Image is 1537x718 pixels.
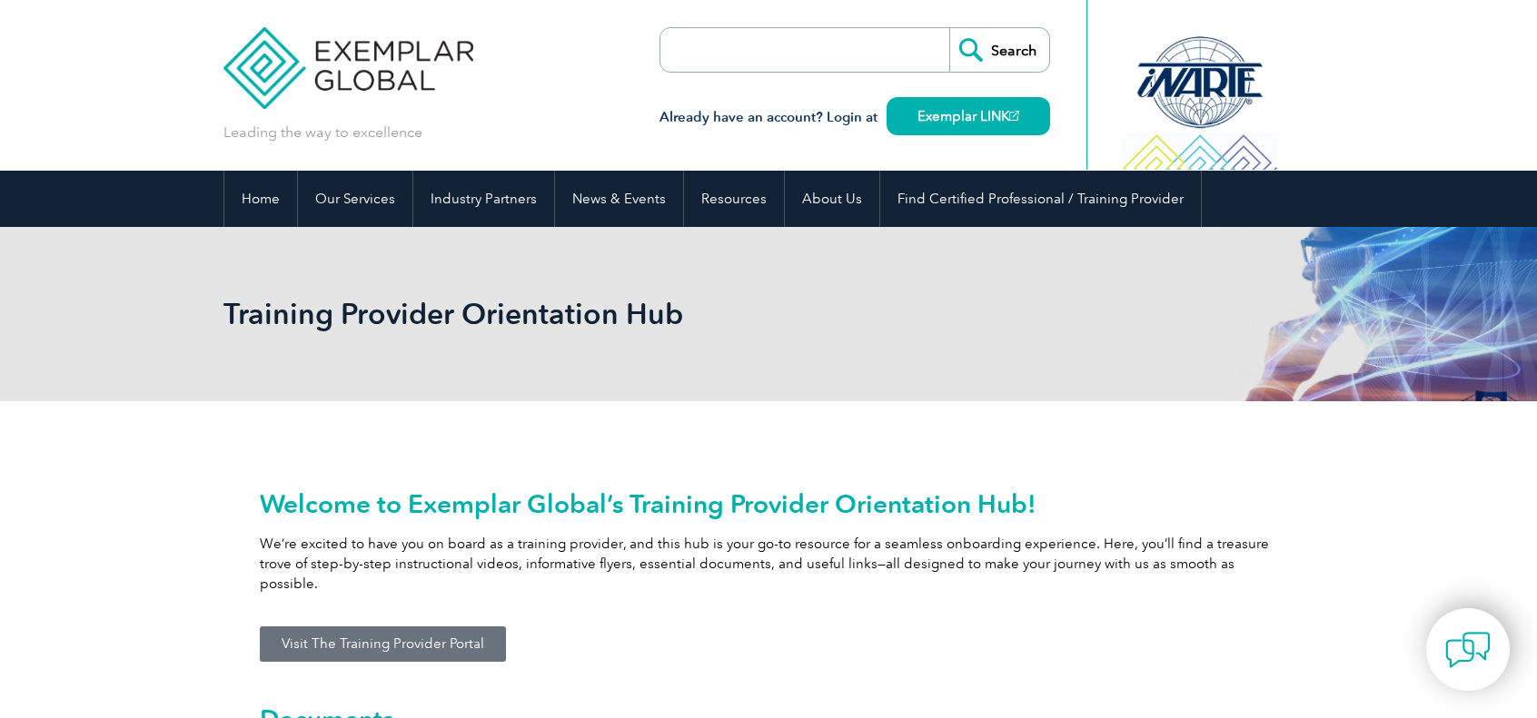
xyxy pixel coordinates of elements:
a: Home [224,171,297,227]
a: About Us [785,171,879,227]
h2: Welcome to Exemplar Global’s Training Provider Orientation Hub! [260,489,1277,518]
p: We’re excited to have you on board as a training provider, and this hub is your go-to resource fo... [260,534,1277,594]
input: Search [949,28,1049,72]
a: Industry Partners [413,171,554,227]
p: Leading the way to excellence [223,123,422,143]
a: Exemplar LINK [887,97,1050,135]
h3: Already have an account? Login at [659,106,1050,129]
a: Find Certified Professional / Training Provider [880,171,1201,227]
h2: Training Provider Orientation Hub [223,300,987,329]
a: Our Services [298,171,412,227]
a: Visit The Training Provider Portal [260,626,506,662]
img: contact-chat.png [1445,627,1491,673]
span: Visit The Training Provider Portal [282,637,484,651]
a: News & Events [555,171,683,227]
a: Resources [684,171,784,227]
img: open_square.png [1009,111,1019,121]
